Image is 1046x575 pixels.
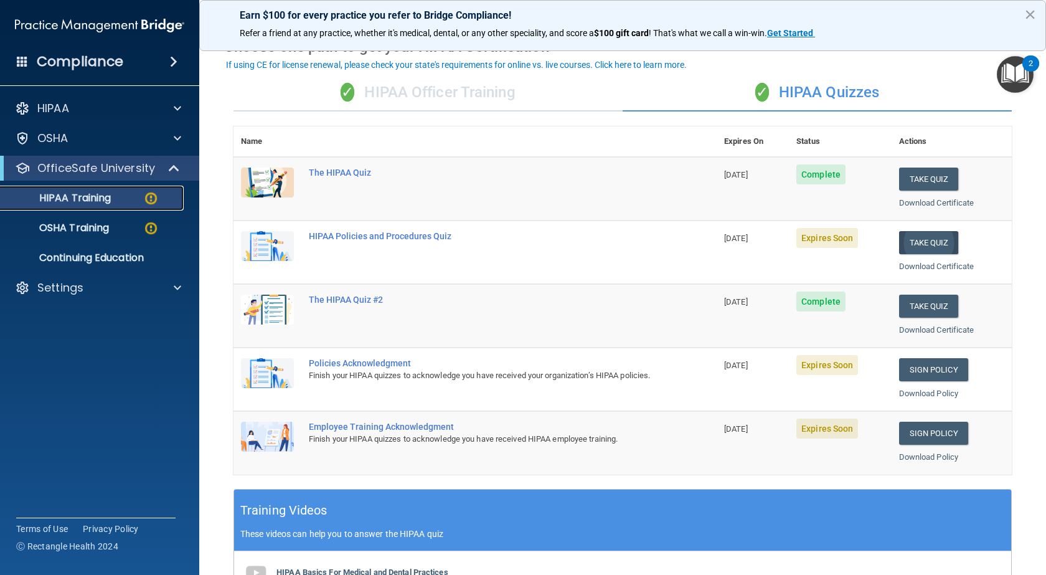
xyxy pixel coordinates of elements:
span: [DATE] [724,424,748,434]
span: Expires Soon [796,419,858,439]
div: Policies Acknowledgment [309,358,654,368]
span: ! That's what we call a win-win. [649,28,767,38]
p: HIPAA [37,101,69,116]
a: Sign Policy [899,422,968,445]
a: Download Policy [899,452,959,462]
img: warning-circle.0cc9ac19.png [143,191,159,206]
a: OSHA [15,131,181,146]
p: HIPAA Training [8,192,111,204]
h5: Training Videos [240,500,327,521]
p: Earn $100 for every practice you refer to Bridge Compliance! [240,9,1006,21]
img: warning-circle.0cc9ac19.png [143,221,159,236]
div: Finish your HIPAA quizzes to acknowledge you have received HIPAA employee training. [309,432,654,447]
a: OfficeSafe University [15,161,181,176]
span: Complete [796,292,846,311]
button: Close [1024,4,1036,24]
strong: $100 gift card [594,28,649,38]
img: PMB logo [15,13,184,38]
strong: Get Started [767,28,813,38]
div: 2 [1029,64,1033,80]
p: Settings [37,280,83,295]
button: Take Quiz [899,168,959,191]
p: Continuing Education [8,252,178,264]
a: Privacy Policy [83,523,139,535]
span: Refer a friend at any practice, whether it's medical, dental, or any other speciality, and score a [240,28,594,38]
a: Terms of Use [16,523,68,535]
th: Name [233,126,301,157]
a: HIPAA [15,101,181,116]
div: HIPAA Policies and Procedures Quiz [309,231,654,241]
span: [DATE] [724,170,748,179]
div: If using CE for license renewal, please check your state's requirements for online vs. live cours... [226,60,687,69]
span: Expires Soon [796,355,858,375]
div: HIPAA Quizzes [623,74,1012,112]
a: Download Certificate [899,198,974,207]
span: ✓ [341,83,354,102]
div: Finish your HIPAA quizzes to acknowledge you have received your organization’s HIPAA policies. [309,368,654,383]
span: [DATE] [724,361,748,370]
button: Take Quiz [899,231,959,254]
a: Download Certificate [899,325,974,335]
span: Ⓒ Rectangle Health 2024 [16,540,118,553]
a: Download Certificate [899,262,974,271]
button: Open Resource Center, 2 new notifications [997,56,1034,93]
span: Complete [796,164,846,184]
th: Expires On [717,126,789,157]
p: OfficeSafe University [37,161,155,176]
th: Status [789,126,891,157]
button: If using CE for license renewal, please check your state's requirements for online vs. live cours... [224,59,689,71]
div: HIPAA Officer Training [233,74,623,112]
p: These videos can help you to answer the HIPAA quiz [240,529,1005,539]
button: Take Quiz [899,295,959,318]
th: Actions [892,126,1012,157]
span: Expires Soon [796,228,858,248]
h4: Compliance [37,53,123,70]
a: Get Started [767,28,815,38]
div: The HIPAA Quiz [309,168,654,178]
span: ✓ [755,83,769,102]
p: OSHA Training [8,222,109,234]
p: OSHA [37,131,68,146]
span: [DATE] [724,234,748,243]
a: Sign Policy [899,358,968,381]
span: [DATE] [724,297,748,307]
a: Settings [15,280,181,295]
a: Download Policy [899,389,959,398]
div: The HIPAA Quiz #2 [309,295,654,305]
div: Employee Training Acknowledgment [309,422,654,432]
